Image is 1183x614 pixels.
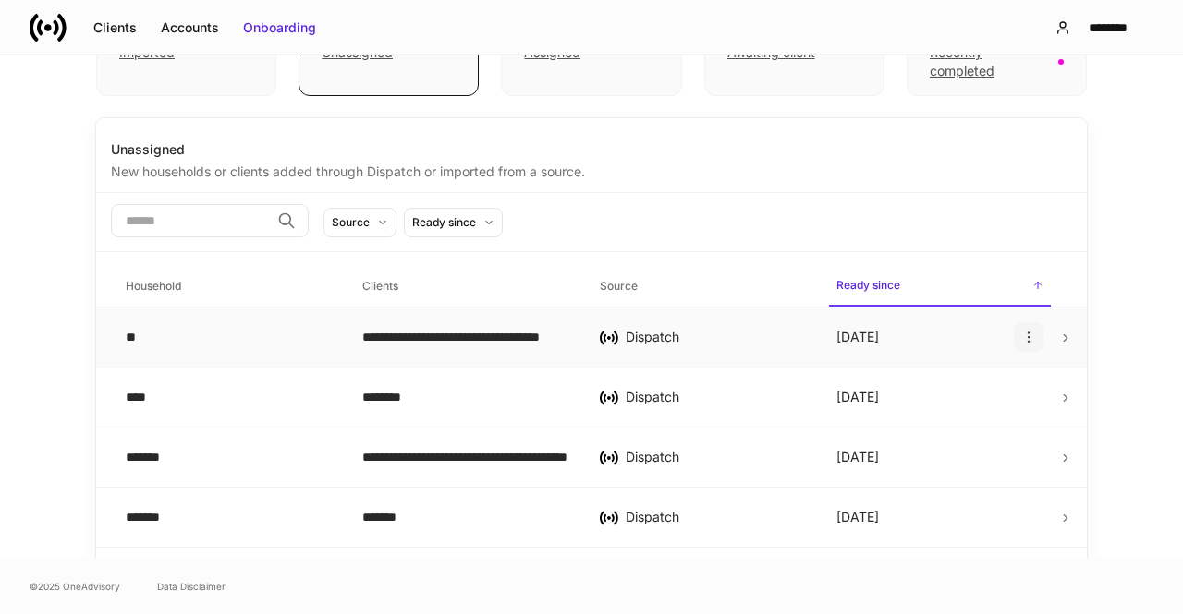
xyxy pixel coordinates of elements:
[412,213,476,231] div: Ready since
[600,277,638,295] h6: Source
[836,508,879,526] p: [DATE]
[323,208,396,237] button: Source
[592,268,814,306] span: Source
[626,508,807,526] div: Dispatch
[836,328,879,346] p: [DATE]
[836,276,900,294] h6: Ready since
[626,328,807,346] div: Dispatch
[149,13,231,42] button: Accounts
[243,18,316,37] div: Onboarding
[231,13,328,42] button: Onboarding
[626,388,807,406] div: Dispatch
[930,43,1047,80] div: Recently completed
[362,277,398,295] h6: Clients
[81,13,149,42] button: Clients
[836,448,879,466] p: [DATE]
[111,159,1072,181] div: New households or clients added through Dispatch or imported from a source.
[404,208,503,237] button: Ready since
[161,18,219,37] div: Accounts
[836,388,879,406] p: [DATE]
[30,579,120,594] span: © 2025 OneAdvisory
[355,268,577,306] span: Clients
[111,140,1072,159] div: Unassigned
[118,268,340,306] span: Household
[829,267,1051,307] span: Ready since
[93,18,137,37] div: Clients
[126,277,181,295] h6: Household
[157,579,226,594] a: Data Disclaimer
[626,448,807,466] div: Dispatch
[332,213,370,231] div: Source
